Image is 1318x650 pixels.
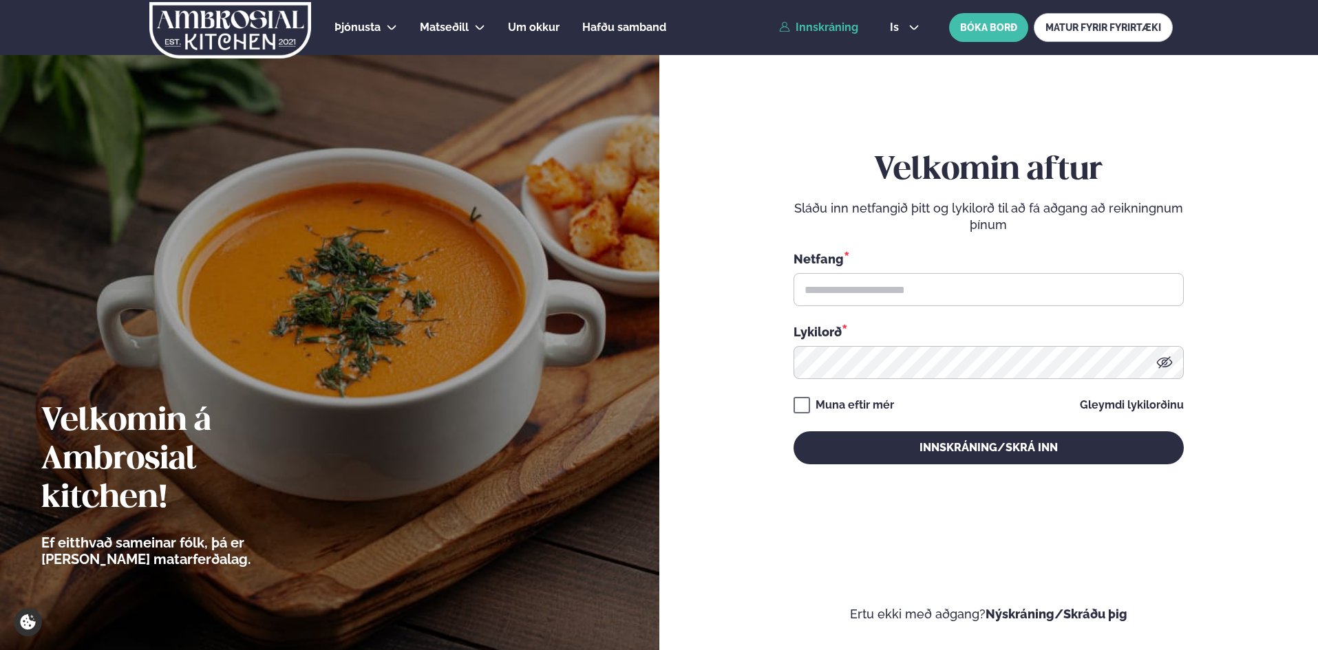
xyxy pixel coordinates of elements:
[1034,13,1173,42] a: MATUR FYRIR FYRIRTÆKI
[41,402,327,518] h2: Velkomin á Ambrosial kitchen!
[1080,400,1184,411] a: Gleymdi lykilorðinu
[14,608,42,636] a: Cookie settings
[779,21,858,34] a: Innskráning
[794,431,1184,464] button: Innskráning/Skrá inn
[794,250,1184,268] div: Netfang
[794,151,1184,190] h2: Velkomin aftur
[41,534,327,567] p: Ef eitthvað sameinar fólk, þá er [PERSON_NAME] matarferðalag.
[582,19,666,36] a: Hafðu samband
[582,21,666,34] span: Hafðu samband
[794,323,1184,340] div: Lykilorð
[508,21,560,34] span: Um okkur
[986,607,1127,621] a: Nýskráning/Skráðu þig
[701,606,1277,622] p: Ertu ekki með aðgang?
[420,21,469,34] span: Matseðill
[879,22,931,33] button: is
[148,2,312,58] img: logo
[334,19,381,36] a: Þjónusta
[890,22,903,33] span: is
[420,19,469,36] a: Matseðill
[794,200,1184,233] p: Sláðu inn netfangið þitt og lykilorð til að fá aðgang að reikningnum þínum
[334,21,381,34] span: Þjónusta
[949,13,1028,42] button: BÓKA BORÐ
[508,19,560,36] a: Um okkur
